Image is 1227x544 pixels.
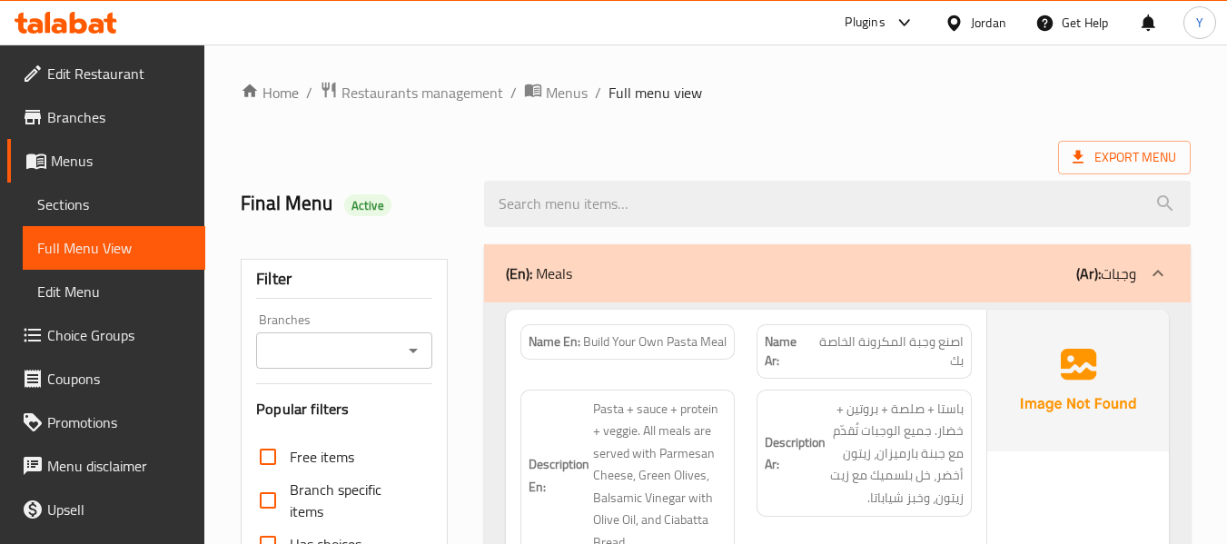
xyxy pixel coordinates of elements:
[47,106,191,128] span: Branches
[320,81,503,104] a: Restaurants management
[23,270,205,313] a: Edit Menu
[829,398,964,509] span: باستا + صلصة + بروتين + خضار. جميع الوجبات تُقدّم مع جبنة بارميزان، زيتون أخضر، خل بلسميك مع زيت ...
[47,63,191,84] span: Edit Restaurant
[256,399,431,420] h3: Popular filters
[1196,13,1203,33] span: Y
[510,82,517,104] li: /
[37,237,191,259] span: Full Menu View
[529,453,589,498] strong: Description En:
[609,82,702,104] span: Full menu view
[290,479,417,522] span: Branch specific items
[51,150,191,172] span: Menus
[971,13,1006,33] div: Jordan
[23,183,205,226] a: Sections
[7,139,205,183] a: Menus
[47,455,191,477] span: Menu disclaimer
[344,194,391,216] div: Active
[23,226,205,270] a: Full Menu View
[595,82,601,104] li: /
[47,368,191,390] span: Coupons
[241,82,299,104] a: Home
[765,332,811,371] strong: Name Ar:
[47,499,191,520] span: Upsell
[7,488,205,531] a: Upsell
[37,281,191,302] span: Edit Menu
[546,82,588,104] span: Menus
[7,444,205,488] a: Menu disclaimer
[241,81,1191,104] nav: breadcrumb
[524,81,588,104] a: Menus
[506,262,572,284] p: Meals
[7,401,205,444] a: Promotions
[845,12,885,34] div: Plugins
[47,411,191,433] span: Promotions
[987,310,1169,451] img: Ae5nvW7+0k+MAAAAAElFTkSuQmCC
[1073,146,1176,169] span: Export Menu
[306,82,312,104] li: /
[1058,141,1191,174] span: Export Menu
[47,324,191,346] span: Choice Groups
[401,338,426,363] button: Open
[290,446,354,468] span: Free items
[241,190,461,217] h2: Final Menu
[811,332,964,371] span: اصنع وجبة المكرونة الخاصة بك
[506,260,532,287] b: (En):
[1076,260,1101,287] b: (Ar):
[37,193,191,215] span: Sections
[484,181,1191,227] input: search
[7,52,205,95] a: Edit Restaurant
[484,244,1191,302] div: (En): Meals(Ar):وجبات
[7,357,205,401] a: Coupons
[529,332,580,351] strong: Name En:
[1076,262,1136,284] p: وجبات
[7,313,205,357] a: Choice Groups
[7,95,205,139] a: Branches
[344,197,391,214] span: Active
[583,332,727,351] span: Build Your Own Pasta Meal
[765,431,826,476] strong: Description Ar:
[256,260,431,299] div: Filter
[341,82,503,104] span: Restaurants management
